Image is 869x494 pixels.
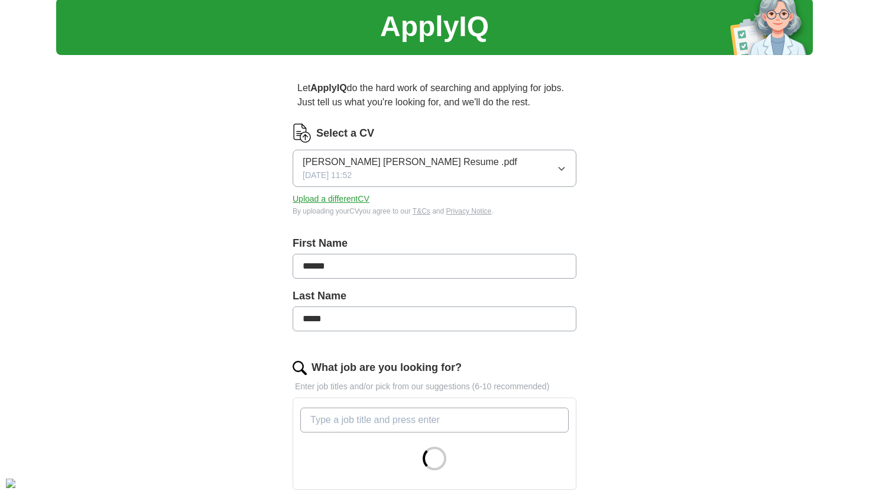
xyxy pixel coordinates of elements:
[6,479,15,488] img: Cookie%20settings
[293,361,307,375] img: search.png
[293,76,576,114] p: Let do the hard work of searching and applying for jobs. Just tell us what you're looking for, an...
[303,169,352,182] span: [DATE] 11:52
[293,235,576,251] label: First Name
[300,408,569,432] input: Type a job title and press enter
[312,360,462,376] label: What job are you looking for?
[6,479,15,488] div: Cookie consent button
[303,155,517,169] span: [PERSON_NAME] [PERSON_NAME] Resume .pdf
[293,150,576,187] button: [PERSON_NAME] [PERSON_NAME] Resume .pdf[DATE] 11:52
[380,5,489,48] h1: ApplyIQ
[293,380,576,393] p: Enter job titles and/or pick from our suggestions (6-10 recommended)
[310,83,346,93] strong: ApplyIQ
[316,125,374,141] label: Select a CV
[446,207,492,215] a: Privacy Notice
[293,193,369,205] button: Upload a differentCV
[293,124,312,143] img: CV Icon
[293,288,576,304] label: Last Name
[293,206,576,217] div: By uploading your CV you agree to our and .
[413,207,430,215] a: T&Cs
